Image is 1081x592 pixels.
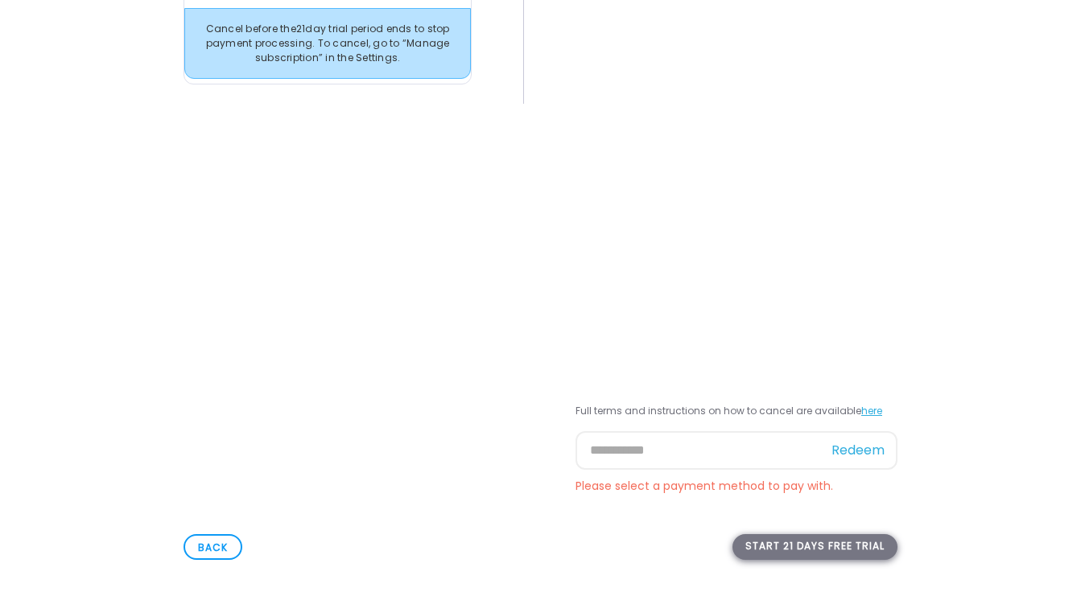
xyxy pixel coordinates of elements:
[184,8,471,79] div: Cancel before the day trial period ends to stop payment processing. To cancel, go to “Manage subs...
[732,534,897,560] div: Start 21 days free trial
[831,441,885,460] div: Redeem
[184,534,242,560] div: Back
[576,478,897,494] div: Please select a payment method to pay with.
[861,404,882,417] a: here
[296,22,306,35] span: 21
[576,404,897,418] p: Full terms and instructions on how to cancel are available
